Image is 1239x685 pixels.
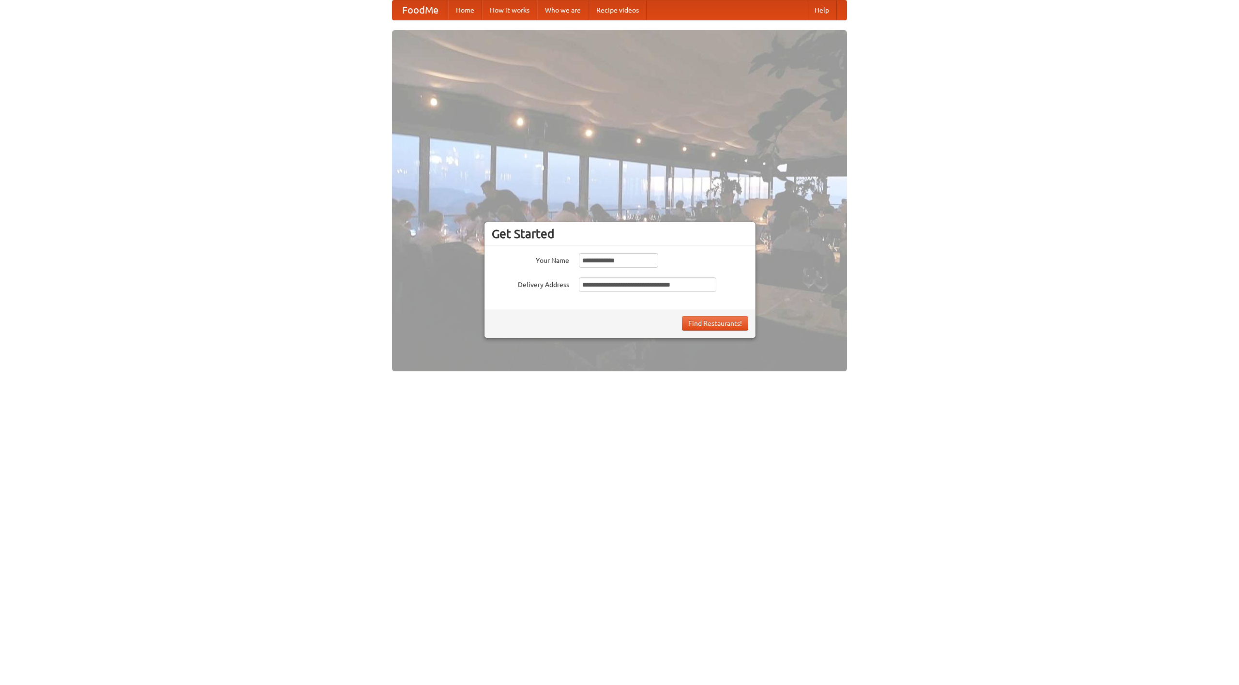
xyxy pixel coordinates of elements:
a: How it works [482,0,537,20]
a: Recipe videos [589,0,647,20]
h3: Get Started [492,227,748,241]
label: Delivery Address [492,277,569,289]
button: Find Restaurants! [682,316,748,331]
label: Your Name [492,253,569,265]
a: Help [807,0,837,20]
a: FoodMe [393,0,448,20]
a: Home [448,0,482,20]
a: Who we are [537,0,589,20]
